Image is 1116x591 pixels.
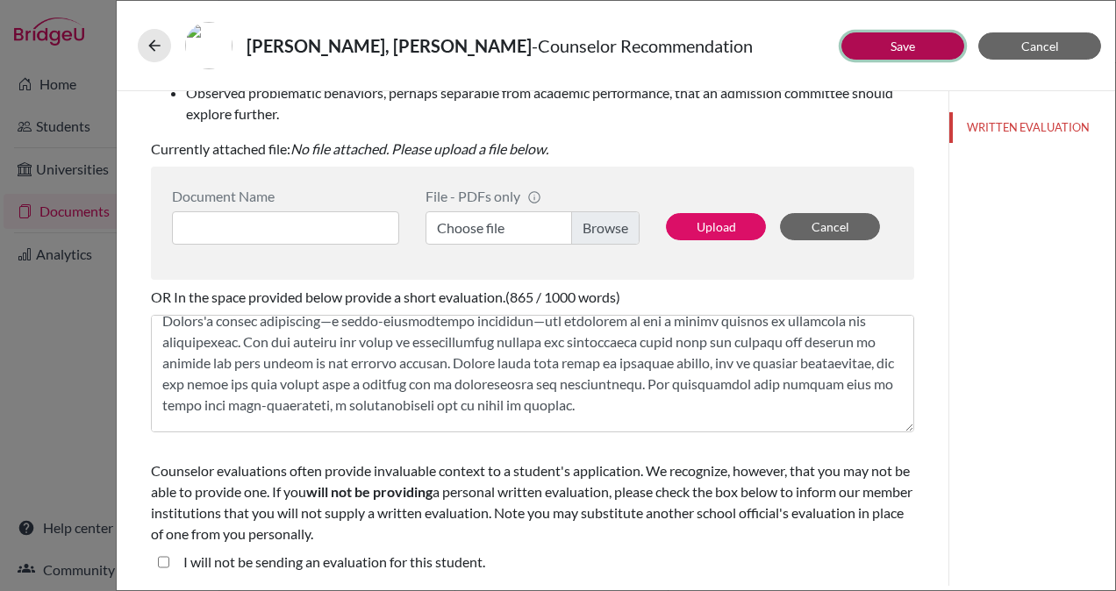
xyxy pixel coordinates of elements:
[532,35,753,56] span: - Counselor Recommendation
[527,190,541,204] span: info
[151,462,912,542] span: Counselor evaluations often provide invaluable context to a student's application. We recognize, ...
[426,211,640,245] label: Choose file
[172,188,399,204] div: Document Name
[505,288,620,305] span: (865 / 1000 words)
[183,552,485,573] label: I will not be sending an evaluation for this student.
[426,188,640,204] div: File - PDFs only
[247,35,532,56] strong: [PERSON_NAME], [PERSON_NAME]
[151,288,505,305] span: OR In the space provided below provide a short evaluation.
[666,213,766,240] button: Upload
[151,315,914,432] textarea: L ip dolorsi amet consec ad elitse doeiusm te Incidi Utlab Etdolor’m aliquaenima mi veni quisnost...
[186,82,914,125] li: Observed problematic behaviors, perhaps separable from academic performance, that an admission co...
[780,213,880,240] button: Cancel
[949,112,1115,143] button: WRITTEN EVALUATION
[306,483,433,500] b: will not be providing
[290,140,548,157] i: No file attached. Please upload a file below.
